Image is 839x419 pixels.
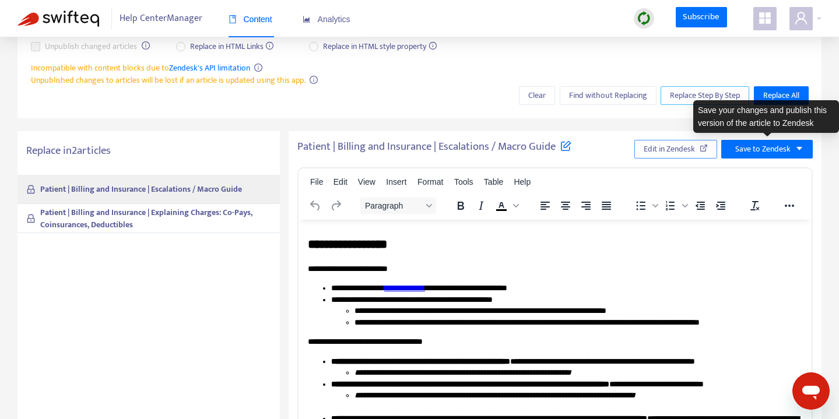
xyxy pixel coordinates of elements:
[451,198,471,214] button: Bold
[661,198,690,214] div: Numbered list
[763,89,799,102] span: Replace All
[634,140,717,159] button: Edit in Zendesk
[120,8,202,30] span: Help Center Manager
[40,40,142,53] span: Unpublish changed articles
[569,89,647,102] span: Find without Replacing
[358,177,375,186] span: View
[365,201,422,210] span: Paragraph
[26,185,36,194] span: lock
[310,177,324,186] span: File
[637,11,651,26] img: sync.dc5367851b00ba804db3.png
[758,11,772,25] span: appstore
[676,7,727,28] a: Subscribe
[31,73,306,87] span: Unpublished changes to articles will be lost if an article is updated using this app.
[326,198,346,214] button: Redo
[310,76,318,84] span: info-circle
[754,86,809,105] button: Replace All
[535,198,555,214] button: Align left
[17,10,99,27] img: Swifteq
[334,177,347,186] span: Edit
[735,143,791,156] span: Save to Zendesk
[528,89,546,102] span: Clear
[560,86,657,105] button: Find without Replacing
[229,15,237,23] span: book
[40,206,252,231] strong: Patient | Billing and Insurance | Explaining Charges: Co-Pays, Coinsurances, Deductibles
[40,182,242,196] strong: Patient | Billing and Insurance | Escalations / Macro Guide
[471,198,491,214] button: Italic
[484,177,503,186] span: Table
[386,177,406,186] span: Insert
[492,198,521,214] div: Text color Black
[576,198,596,214] button: Align right
[780,198,799,214] button: Reveal or hide additional toolbar items
[631,198,660,214] div: Bullet list
[303,15,311,23] span: area-chart
[417,177,443,186] span: Format
[185,40,279,53] span: Replace in HTML Links
[596,198,616,214] button: Justify
[514,177,531,186] span: Help
[26,214,36,223] span: lock
[711,198,731,214] button: Increase indent
[794,11,808,25] span: user
[26,145,271,158] h5: Replace in 2 articles
[303,15,350,24] span: Analytics
[31,61,250,75] span: Incompatible with content blocks due to
[229,15,272,24] span: Content
[556,198,575,214] button: Align center
[644,143,695,156] span: Edit in Zendesk
[454,177,473,186] span: Tools
[254,64,262,72] span: info-circle
[142,41,150,50] span: info-circle
[745,198,765,214] button: Clear formatting
[661,86,749,105] button: Replace Step By Step
[360,198,436,214] button: Block Paragraph
[519,86,555,105] button: Clear
[318,40,441,53] span: Replace in HTML style property
[690,198,710,214] button: Decrease indent
[169,61,250,75] a: Zendesk's API limitation
[670,89,740,102] span: Replace Step By Step
[297,140,571,154] h5: Patient | Billing and Insurance | Escalations / Macro Guide
[792,372,830,410] iframe: Button to launch messaging window
[721,140,813,159] button: Save to Zendeskcaret-down
[306,198,325,214] button: Undo
[795,145,803,153] span: caret-down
